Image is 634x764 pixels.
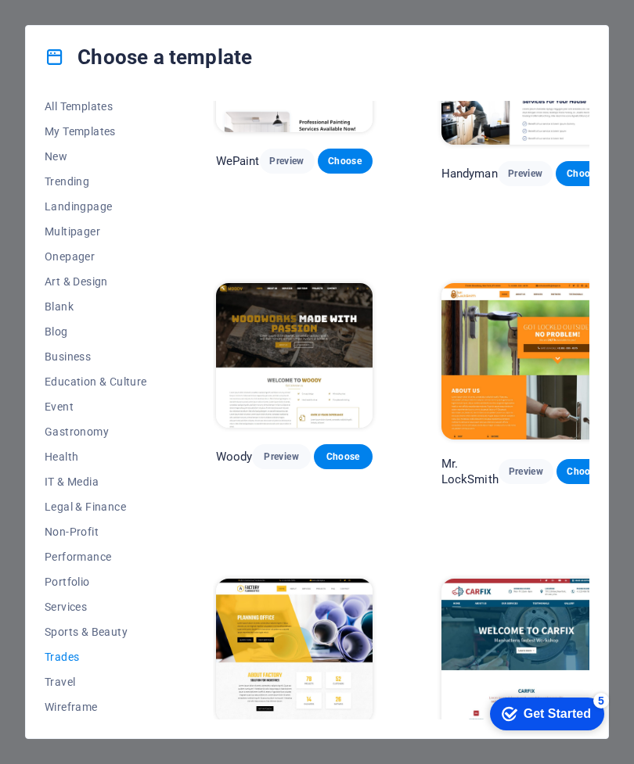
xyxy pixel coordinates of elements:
button: All Templates [45,94,147,119]
span: All Templates [45,100,147,113]
img: Woody [216,283,373,427]
span: Education & Culture [45,375,147,388]
button: Event [45,394,147,419]
span: Trades [45,651,147,663]
button: Portfolio [45,569,147,594]
div: 5 [116,3,131,19]
button: Trades [45,644,147,669]
span: Multipager [45,225,147,238]
span: Business [45,350,147,363]
button: Preview [498,161,553,186]
span: Onepager [45,250,147,263]
button: Non-Profit [45,519,147,544]
button: Trending [45,169,147,194]
button: Blog [45,319,147,344]
span: Non-Profit [45,525,147,538]
span: Preview [265,450,298,463]
button: Gastronomy [45,419,147,444]
img: Factory [216,579,373,723]
button: Performance [45,544,147,569]
button: Preview [499,459,553,484]
div: Get Started 5 items remaining, 0% complete [13,8,127,41]
span: Sports & Beauty [45,626,147,638]
span: Gastronomy [45,425,147,438]
button: Blank [45,294,147,319]
span: Health [45,450,147,463]
div: Get Started [46,17,113,31]
button: Wireframe [45,694,147,719]
button: New [45,144,147,169]
button: Legal & Finance [45,494,147,519]
span: My Templates [45,125,147,138]
span: Choose [568,167,599,180]
span: Travel [45,676,147,688]
span: Preview [272,155,302,167]
button: Choose [314,444,373,469]
span: Blog [45,325,147,338]
button: Education & Culture [45,369,147,394]
p: Mr. LockSmith [441,456,499,487]
span: Event [45,400,147,413]
span: Wireframe [45,701,147,713]
span: Services [45,601,147,613]
h4: Choose a template [45,45,252,70]
button: Health [45,444,147,469]
button: Multipager [45,219,147,244]
span: Choose [569,465,599,478]
span: Landingpage [45,200,147,213]
span: Preview [510,167,541,180]
button: Sports & Beauty [45,619,147,644]
span: Art & Design [45,275,147,288]
img: CarFix [441,579,611,735]
button: Travel [45,669,147,694]
p: WePaint [216,153,260,169]
button: Business [45,344,147,369]
button: Landingpage [45,194,147,219]
img: Mr. LockSmith [441,283,611,439]
button: Choose [318,149,373,174]
button: Services [45,594,147,619]
span: Performance [45,551,147,563]
button: Art & Design [45,269,147,294]
span: Blank [45,300,147,313]
span: IT & Media [45,475,147,488]
button: Preview [252,444,311,469]
span: Choose [330,155,360,167]
button: Onepager [45,244,147,269]
p: Woody [216,449,253,464]
span: Trending [45,175,147,188]
button: Choose [557,459,611,484]
span: Portfolio [45,576,147,588]
span: Preview [511,465,541,478]
span: New [45,150,147,163]
span: Choose [326,450,360,463]
span: Legal & Finance [45,500,147,513]
button: Preview [260,149,315,174]
button: Choose [556,161,611,186]
p: Handyman [441,166,498,181]
button: My Templates [45,119,147,144]
button: IT & Media [45,469,147,494]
